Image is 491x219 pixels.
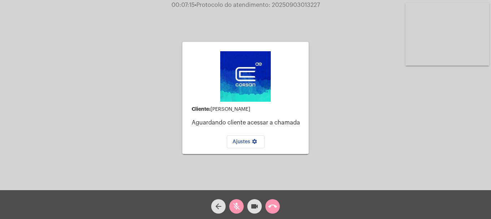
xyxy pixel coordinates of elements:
mat-icon: settings [250,139,259,147]
span: Protocolo do atendimento: 20250903013227 [195,2,320,8]
span: 00:07:15 [171,2,195,8]
strong: Cliente: [192,106,210,111]
span: Ajustes [233,139,259,144]
button: Ajustes [227,135,265,148]
mat-icon: mic_off [232,202,241,211]
img: d4669ae0-8c07-2337-4f67-34b0df7f5ae4.jpeg [220,51,271,102]
p: Aguardando cliente acessar a chamada [192,119,303,126]
span: • [195,2,196,8]
div: [PERSON_NAME] [192,106,303,112]
mat-icon: arrow_back [214,202,223,211]
mat-icon: videocam [250,202,259,211]
mat-icon: call_end [268,202,277,211]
